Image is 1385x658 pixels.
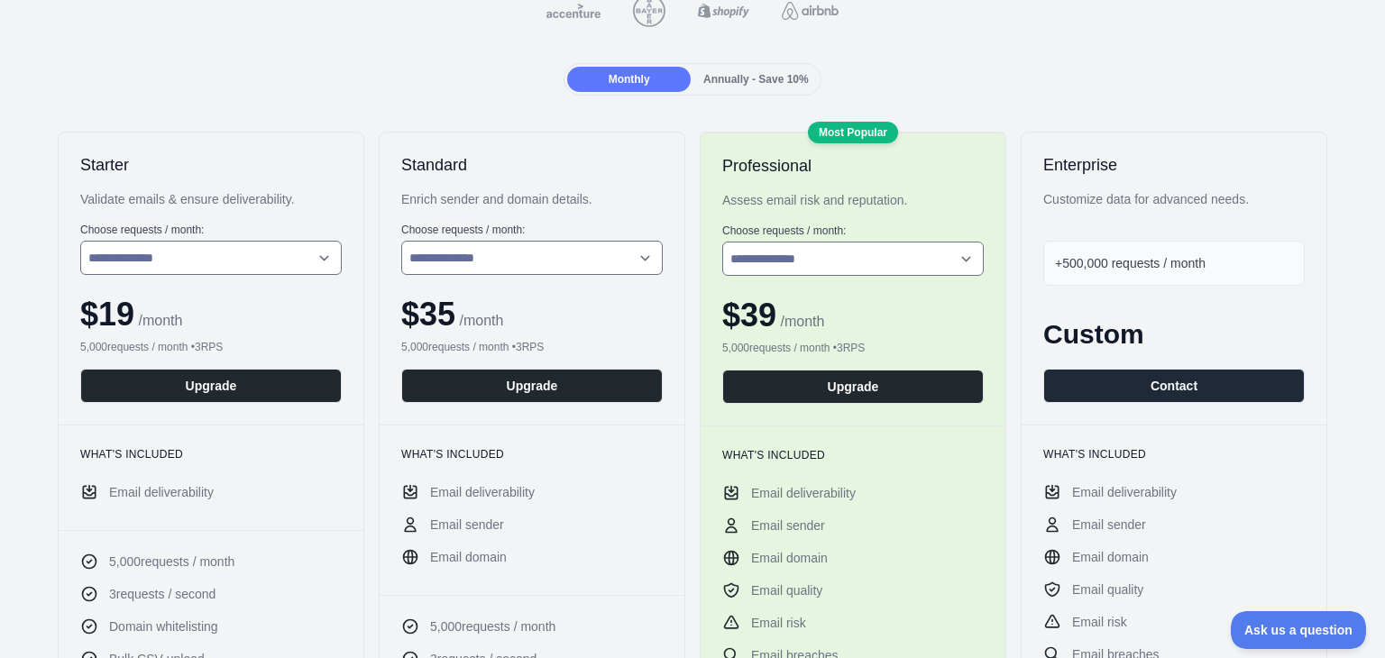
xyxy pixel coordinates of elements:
div: 5,000 requests / month • 3 RPS [401,340,663,354]
div: 5,000 requests / month • 3 RPS [722,341,984,355]
iframe: Toggle Customer Support [1231,611,1367,649]
button: Contact [1043,369,1305,403]
span: $ 39 [722,297,776,334]
span: / month [455,313,503,328]
button: Upgrade [722,370,984,404]
button: Upgrade [401,369,663,403]
span: Custom [1043,319,1144,349]
span: / month [776,314,824,329]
